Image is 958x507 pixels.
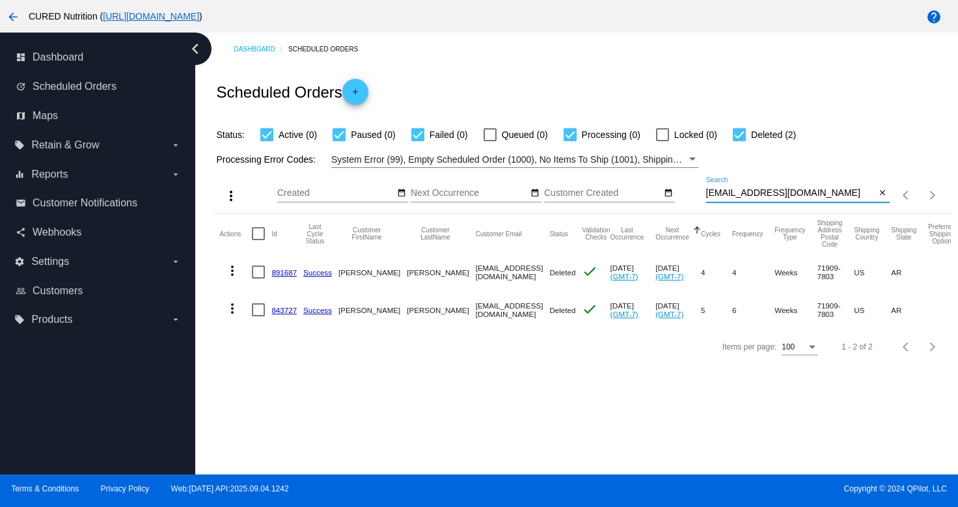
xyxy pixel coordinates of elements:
[774,226,805,241] button: Change sorting for FrequencyType
[14,314,25,325] i: local_offer
[271,230,277,238] button: Change sorting for Id
[11,484,79,493] a: Terms & Conditions
[271,268,297,277] a: 891687
[490,484,947,493] span: Copyright © 2024 QPilot, LLC
[31,169,68,180] span: Reports
[854,226,879,241] button: Change sorting for ShippingCountry
[582,214,610,253] mat-header-cell: Validation Checks
[920,334,946,360] button: Next page
[476,291,550,329] mat-cell: [EMAIL_ADDRESS][DOMAIN_NAME]
[722,342,776,351] div: Items per page:
[549,230,568,238] button: Change sorting for Status
[891,226,916,241] button: Change sorting for ShippingState
[16,286,26,296] i: people_outline
[582,127,640,143] span: Processing (0)
[14,169,25,180] i: equalizer
[185,38,206,59] i: chevron_left
[31,314,72,325] span: Products
[782,343,818,352] mat-select: Items per page:
[920,182,946,208] button: Next page
[16,198,26,208] i: email
[894,334,920,360] button: Previous page
[655,272,683,281] a: (GMT-7)
[655,310,683,318] a: (GMT-7)
[476,230,522,238] button: Change sorting for CustomerEmail
[277,188,394,199] input: Created
[407,226,463,241] button: Change sorting for CustomerLastName
[407,291,475,329] mat-cell: [PERSON_NAME]
[732,253,774,291] mat-cell: 4
[664,188,673,199] mat-icon: date_range
[610,310,638,318] a: (GMT-7)
[878,188,887,199] mat-icon: close
[33,226,81,238] span: Webhooks
[407,253,475,291] mat-cell: [PERSON_NAME]
[16,52,26,62] i: dashboard
[817,291,854,329] mat-cell: 71909-7803
[338,253,407,291] mat-cell: [PERSON_NAME]
[549,306,575,314] span: Deleted
[701,230,720,238] button: Change sorting for Cycles
[171,140,181,150] i: arrow_drop_down
[16,47,181,68] a: dashboard Dashboard
[216,154,316,165] span: Processing Error Codes:
[5,9,21,25] mat-icon: arrow_back
[854,253,891,291] mat-cell: US
[751,127,796,143] span: Deleted (2)
[530,188,540,199] mat-icon: date_range
[894,182,920,208] button: Previous page
[171,169,181,180] i: arrow_drop_down
[303,306,332,314] a: Success
[842,342,872,351] div: 1 - 2 of 2
[610,291,656,329] mat-cell: [DATE]
[544,188,661,199] input: Customer Created
[33,110,58,122] span: Maps
[16,193,181,213] a: email Customer Notifications
[33,81,116,92] span: Scheduled Orders
[610,272,638,281] a: (GMT-7)
[271,306,297,314] a: 843727
[782,342,795,351] span: 100
[234,39,288,59] a: Dashboard
[774,291,817,329] mat-cell: Weeks
[33,285,83,297] span: Customers
[16,105,181,126] a: map Maps
[706,188,876,199] input: Search
[171,484,289,493] a: Web:[DATE] API:2025.09.04.1242
[582,301,597,317] mat-icon: check
[655,226,689,241] button: Change sorting for NextOccurrenceUtc
[701,253,732,291] mat-cell: 4
[701,291,732,329] mat-cell: 5
[854,291,891,329] mat-cell: US
[732,291,774,329] mat-cell: 6
[16,111,26,121] i: map
[216,130,245,140] span: Status:
[288,39,370,59] a: Scheduled Orders
[674,127,717,143] span: Locked (0)
[351,127,395,143] span: Paused (0)
[171,256,181,267] i: arrow_drop_down
[303,223,327,245] button: Change sorting for LastProcessingCycleId
[331,152,698,168] mat-select: Filter by Processing Error Codes
[338,291,407,329] mat-cell: [PERSON_NAME]
[397,188,406,199] mat-icon: date_range
[338,226,395,241] button: Change sorting for CustomerFirstName
[16,227,26,238] i: share
[348,87,363,103] mat-icon: add
[655,291,701,329] mat-cell: [DATE]
[502,127,548,143] span: Queued (0)
[16,222,181,243] a: share Webhooks
[16,281,181,301] a: people_outline Customers
[225,301,240,316] mat-icon: more_vert
[279,127,317,143] span: Active (0)
[216,79,368,105] h2: Scheduled Orders
[225,263,240,279] mat-icon: more_vert
[223,188,239,204] mat-icon: more_vert
[582,264,597,279] mat-icon: check
[891,253,928,291] mat-cell: AR
[476,253,550,291] mat-cell: [EMAIL_ADDRESS][DOMAIN_NAME]
[16,81,26,92] i: update
[31,139,99,151] span: Retain & Grow
[219,214,252,253] mat-header-cell: Actions
[33,197,137,209] span: Customer Notifications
